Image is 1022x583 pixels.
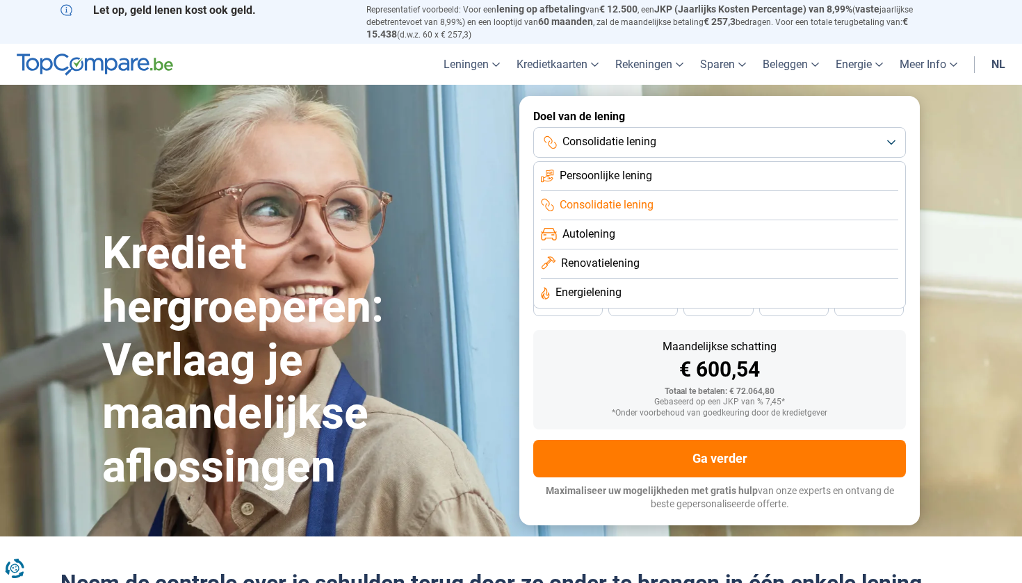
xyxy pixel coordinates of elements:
[695,302,743,310] span: 36 maanden
[366,3,962,40] p: Representatief voorbeeld: Voor een van , een ( jaarlijkse debetrentevoet van 8,99%) en een loopti...
[654,3,852,15] span: JKP (Jaarlijks Kosten Percentage) van 8,99%
[619,302,667,310] span: 42 maanden
[562,134,656,149] span: Consolidatie lening
[607,44,692,85] a: Rekeningen
[754,44,827,85] a: Beleggen
[544,409,895,418] div: *Onder voorbehoud van goedkeuring door de kredietgever
[546,485,758,496] span: Maximaliseer uw mogelijkheden met gratis hulp
[533,440,906,477] button: Ga verder
[704,16,736,27] span: € 257,3
[562,227,615,242] span: Autolening
[544,387,895,397] div: Totaal te betalen: € 72.064,80
[435,44,508,85] a: Leningen
[102,227,503,494] h1: Krediet hergroeperen: Verlaag je maandelijkse aflossingen
[366,16,908,40] span: € 15.438
[544,359,895,380] div: € 600,54
[599,3,638,15] span: € 12.500
[555,285,622,300] span: Energielening
[533,127,906,158] button: Consolidatie lening
[561,256,640,271] span: Renovatielening
[544,302,592,310] span: 48 maanden
[544,397,895,407] div: Gebaseerd op een JKP van % 7,45*
[855,3,879,15] span: vaste
[496,3,585,15] span: lening op afbetaling
[538,16,593,27] span: 60 maanden
[770,302,818,310] span: 30 maanden
[692,44,754,85] a: Sparen
[533,484,906,511] p: van onze experts en ontvang de beste gepersonaliseerde offerte.
[983,44,1014,85] a: nl
[60,3,350,17] p: Let op, geld lenen kost ook geld.
[533,110,906,123] label: Doel van de lening
[560,168,652,183] span: Persoonlijke lening
[560,197,654,213] span: Consolidatie lening
[891,44,966,85] a: Meer Info
[845,302,893,310] span: 24 maanden
[827,44,891,85] a: Energie
[544,341,895,352] div: Maandelijkse schatting
[508,44,607,85] a: Kredietkaarten
[17,54,173,76] img: TopCompare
